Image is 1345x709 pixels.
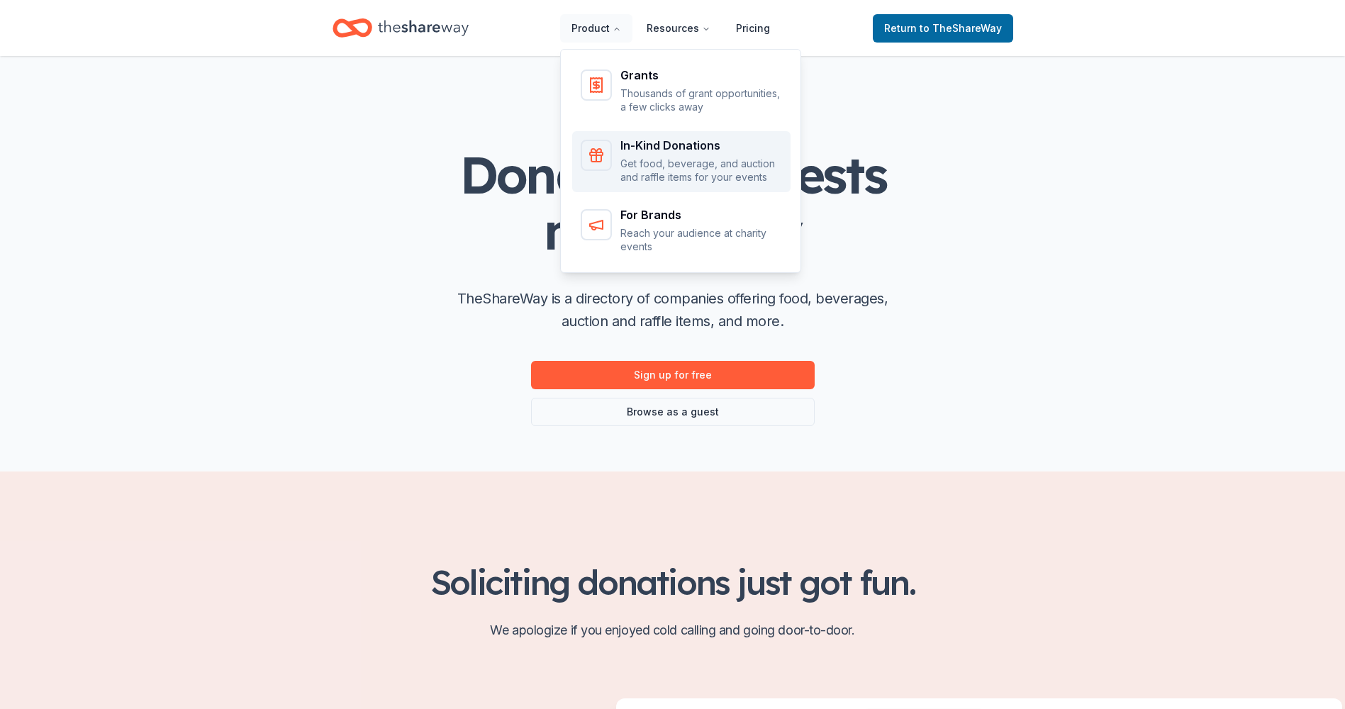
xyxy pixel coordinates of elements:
button: Product [560,14,632,43]
p: Thousands of grant opportunities, a few clicks away [620,86,782,114]
span: to TheShareWay [920,22,1002,34]
a: Pricing [725,14,781,43]
p: Get food, beverage, and auction and raffle items for your events [620,157,782,184]
div: Grants [620,69,782,81]
a: Home [333,11,469,45]
h1: Donation requests made [389,147,956,259]
p: Reach your audience at charity events [620,226,782,254]
div: Product [561,50,802,274]
span: easy [692,199,801,262]
a: Returnto TheShareWay [873,14,1013,43]
button: Resources [635,14,722,43]
nav: Main [560,11,781,45]
a: In-Kind DonationsGet food, beverage, and auction and raffle items for your events [572,131,791,193]
div: For Brands [620,209,782,220]
a: For BrandsReach your audience at charity events [572,201,791,262]
h2: Soliciting donations just got fun. [333,562,1013,602]
a: Sign up for free [531,361,815,389]
a: Browse as a guest [531,398,815,426]
p: We apologize if you enjoyed cold calling and going door-to-door. [333,619,1013,642]
a: GrantsThousands of grant opportunities, a few clicks away [572,61,791,123]
div: In-Kind Donations [620,140,782,151]
span: Return [884,20,1002,37]
p: TheShareWay is a directory of companies offering food, beverages, auction and raffle items, and m... [446,287,900,333]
